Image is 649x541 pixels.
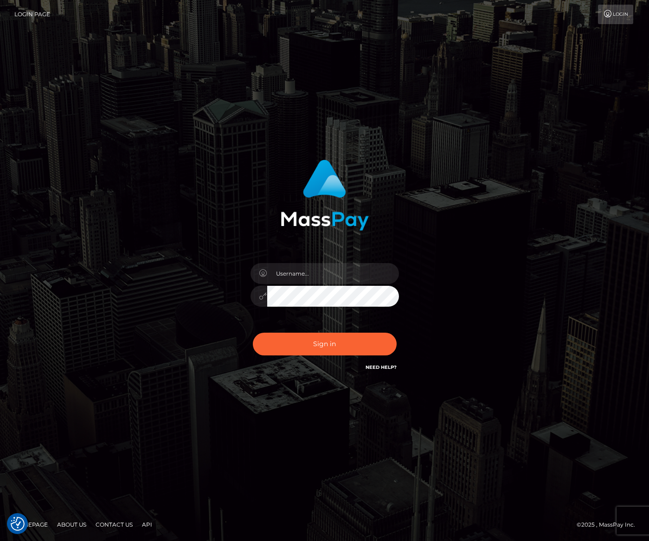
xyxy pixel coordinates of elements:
a: Login Page [14,5,50,24]
a: Homepage [10,517,51,532]
a: Login [598,5,633,24]
img: Revisit consent button [11,517,25,531]
a: API [138,517,156,532]
a: Contact Us [92,517,136,532]
button: Consent Preferences [11,517,25,531]
a: About Us [53,517,90,532]
img: MassPay Login [281,160,369,231]
a: Need Help? [366,364,397,370]
input: Username... [267,263,399,284]
div: © 2025 , MassPay Inc. [577,520,642,530]
button: Sign in [253,333,397,355]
